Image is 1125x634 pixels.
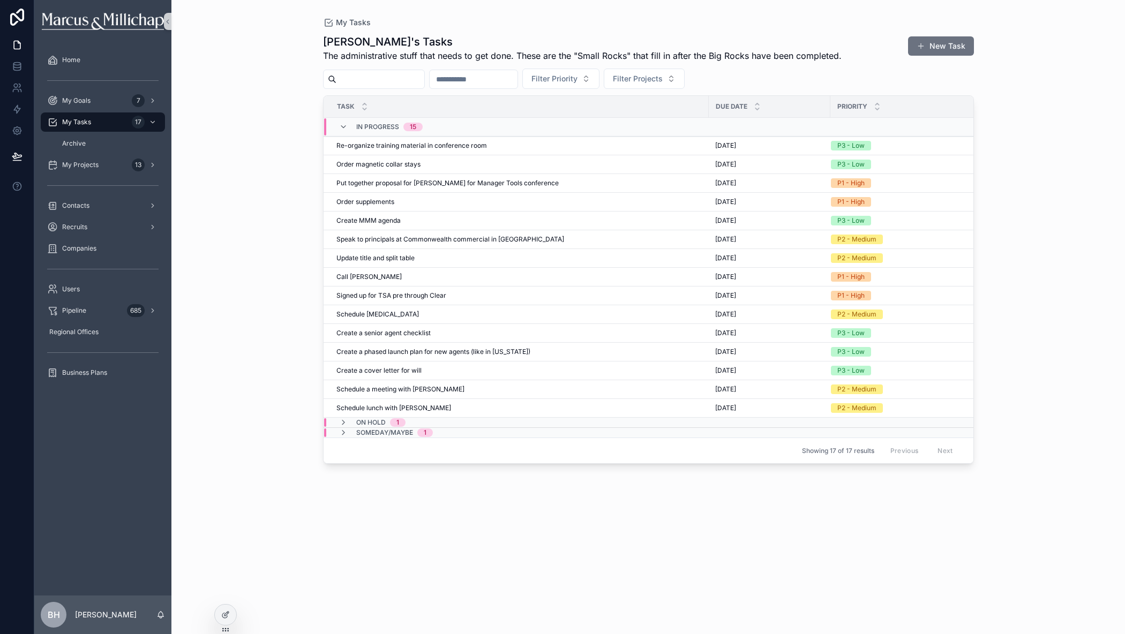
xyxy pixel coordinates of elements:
span: Showing 17 of 17 results [802,447,874,455]
div: P3 - Low [837,160,865,169]
a: [DATE] [715,254,824,262]
a: Contacts [41,196,165,215]
a: [DATE] [715,179,824,187]
a: P2 - Medium [831,253,977,263]
a: Signed up for TSA pre through Clear [336,291,702,300]
span: [DATE] [715,348,736,356]
span: Pipeline [62,306,86,315]
a: Create a phased launch plan for new agents (like in [US_STATE]) [336,348,702,356]
div: 17 [132,116,145,129]
a: Home [41,50,165,70]
a: Order supplements [336,198,702,206]
button: Select Button [604,69,685,89]
a: [DATE] [715,291,824,300]
a: P3 - Low [831,366,977,375]
a: [DATE] [715,310,824,319]
span: Filter Priority [531,73,577,84]
span: Create a cover letter for will [336,366,422,375]
a: P2 - Medium [831,384,977,394]
a: P1 - High [831,291,977,300]
span: Call [PERSON_NAME] [336,273,402,281]
a: Create a senior agent checklist [336,329,702,337]
a: Schedule lunch with [PERSON_NAME] [336,404,702,412]
span: Contacts [62,201,89,210]
span: [DATE] [715,198,736,206]
a: P3 - Low [831,347,977,357]
span: [DATE] [715,404,736,412]
a: Schedule [MEDICAL_DATA] [336,310,702,319]
div: 685 [127,304,145,317]
div: P1 - High [837,197,865,207]
span: Create MMM agenda [336,216,401,225]
a: [DATE] [715,141,824,150]
p: [PERSON_NAME] [75,609,137,620]
div: 7 [132,94,145,107]
div: scrollable content [34,43,171,396]
span: Schedule a meeting with [PERSON_NAME] [336,385,464,394]
span: Update title and split table [336,254,415,262]
a: [DATE] [715,404,824,412]
a: [DATE] [715,216,824,225]
span: Create a senior agent checklist [336,329,431,337]
a: Business Plans [41,363,165,382]
span: Speak to principals at Commonwealth commercial in [GEOGRAPHIC_DATA] [336,235,564,244]
span: My Projects [62,161,99,169]
span: [DATE] [715,310,736,319]
a: P1 - High [831,272,977,282]
span: Signed up for TSA pre through Clear [336,291,446,300]
a: My Tasks [323,17,371,28]
a: P3 - Low [831,216,977,225]
span: [DATE] [715,329,736,337]
a: Regional Offices [41,322,165,342]
span: On Hold [356,418,386,427]
a: My Goals7 [41,91,165,110]
span: Schedule lunch with [PERSON_NAME] [336,404,451,412]
div: P3 - Low [837,366,865,375]
div: 15 [410,123,416,131]
button: Select Button [522,69,599,89]
span: [DATE] [715,141,736,150]
span: Companies [62,244,96,253]
a: [DATE] [715,385,824,394]
a: P2 - Medium [831,403,977,413]
a: P1 - High [831,178,977,188]
a: Create MMM agenda [336,216,702,225]
div: P2 - Medium [837,384,876,394]
span: [DATE] [715,385,736,394]
span: Someday/Maybe [356,428,413,437]
span: Users [62,285,80,293]
a: Create a cover letter for will [336,366,702,375]
a: Users [41,280,165,299]
a: [DATE] [715,160,824,169]
span: Due Date [716,102,747,111]
div: P3 - Low [837,347,865,357]
span: Regional Offices [49,328,99,336]
a: P3 - Low [831,141,977,150]
div: 1 [424,428,426,437]
a: My Tasks17 [41,112,165,132]
div: P2 - Medium [837,310,876,319]
span: Schedule [MEDICAL_DATA] [336,310,419,319]
a: Archive [54,134,165,153]
div: 13 [132,159,145,171]
span: [DATE] [715,273,736,281]
div: P3 - Low [837,328,865,338]
div: P3 - Low [837,216,865,225]
span: In Progress [356,123,399,131]
span: BH [48,608,60,621]
a: P3 - Low [831,160,977,169]
a: Put together proposal for [PERSON_NAME] for Manager Tools conference [336,179,702,187]
a: P3 - Low [831,328,977,338]
button: New Task [908,36,974,56]
div: P3 - Low [837,141,865,150]
span: Recruits [62,223,87,231]
div: P2 - Medium [837,403,876,413]
a: [DATE] [715,235,824,244]
span: Order supplements [336,198,394,206]
div: P1 - High [837,178,865,188]
a: P2 - Medium [831,310,977,319]
span: [DATE] [715,160,736,169]
a: [DATE] [715,273,824,281]
a: [DATE] [715,198,824,206]
span: My Tasks [336,17,371,28]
